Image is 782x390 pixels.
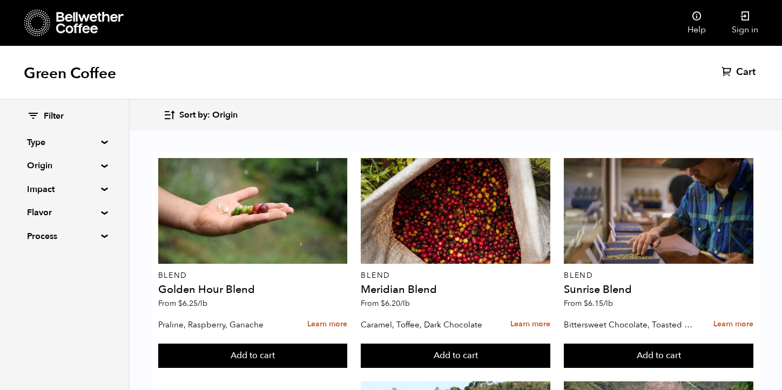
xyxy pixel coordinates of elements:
p: Blend [158,272,348,279]
p: Blend [361,272,550,279]
summary: Flavor [27,206,102,219]
bdi: 6.20 [381,298,410,309]
span: /lb [400,298,410,309]
span: /lb [603,298,613,309]
p: Praline, Raspberry, Ganache [158,317,287,333]
bdi: 6.25 [178,298,207,309]
span: From [158,298,207,309]
button: Add to cart [564,344,753,368]
span: $ [584,298,588,309]
a: Learn more [307,313,347,336]
button: Add to cart [158,344,348,368]
span: $ [381,298,385,309]
h1: Green Coffee [24,64,116,83]
button: Add to cart [361,344,550,368]
h4: Meridian Blend [361,284,550,295]
bdi: 6.15 [584,298,613,309]
h4: Sunrise Blend [564,284,753,295]
p: Caramel, Toffee, Dark Chocolate [361,317,490,333]
summary: Impact [27,183,102,196]
summary: Type [27,136,102,149]
a: Learn more [510,313,550,336]
h4: Golden Hour Blend [158,284,348,295]
span: Filter [44,111,64,122]
span: Cart [736,66,756,79]
span: $ [178,298,183,309]
a: Learn more [713,313,753,336]
summary: Origin [27,159,102,172]
p: Bittersweet Chocolate, Toasted Marshmallow, Candied Orange, Praline [564,317,693,333]
button: Sort by: Origin [163,102,238,128]
p: Blend [564,272,753,279]
span: From [564,298,613,309]
span: From [361,298,410,309]
a: Cart [722,66,758,79]
span: Sort by: Origin [179,110,238,121]
summary: Process [27,230,102,243]
span: /lb [198,298,207,309]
